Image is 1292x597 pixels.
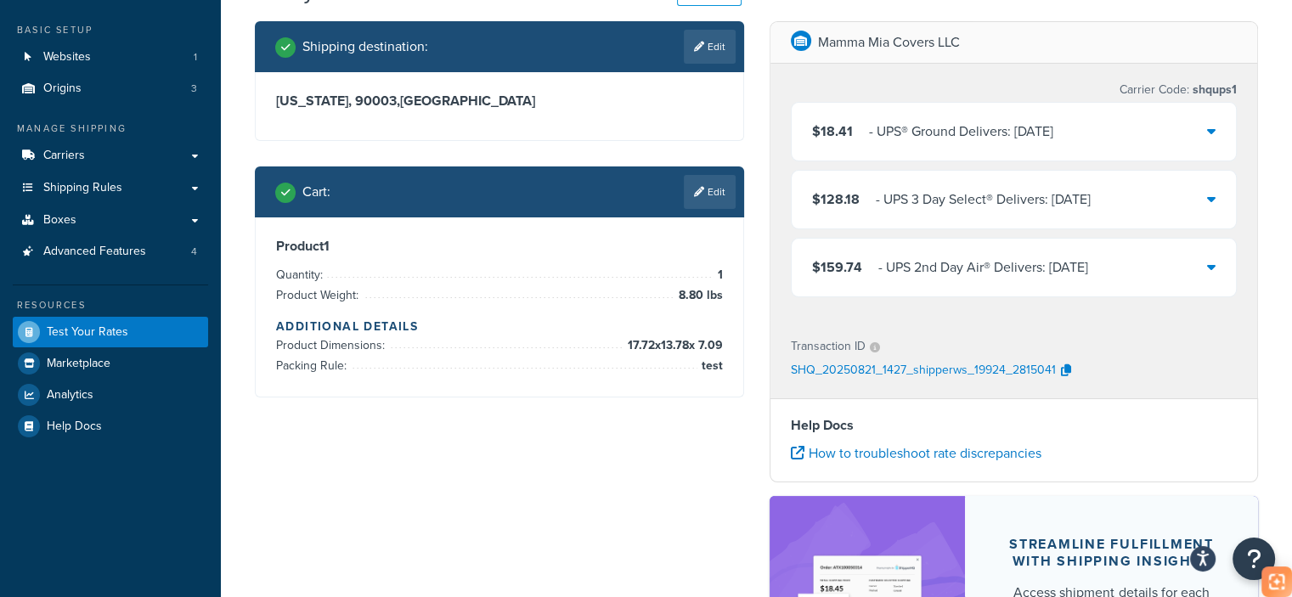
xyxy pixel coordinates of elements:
[1006,536,1217,570] div: Streamline Fulfillment with Shipping Insights
[47,388,93,403] span: Analytics
[13,236,208,268] li: Advanced Features
[876,188,1091,211] div: ‌‌‍‍ - UPS 3 Day Select® Delivers: [DATE]
[47,357,110,371] span: Marketplace
[13,172,208,204] a: Shipping Rules
[276,266,327,284] span: Quantity:
[791,335,866,358] p: Transaction ID
[13,73,208,104] a: Origins3
[276,238,723,255] h3: Product 1
[276,286,363,304] span: Product Weight:
[13,42,208,73] li: Websites
[47,325,128,340] span: Test Your Rates
[812,121,853,141] span: $18.41
[194,50,197,65] span: 1
[13,411,208,442] a: Help Docs
[191,82,197,96] span: 3
[13,23,208,37] div: Basic Setup
[13,298,208,313] div: Resources
[276,93,723,110] h3: [US_STATE], 90003 , [GEOGRAPHIC_DATA]
[302,184,330,200] h2: Cart :
[13,317,208,347] a: Test Your Rates
[1189,81,1237,99] span: shqups1
[818,31,960,54] p: Mamma Mia Covers LLC
[13,42,208,73] a: Websites1
[1233,538,1275,580] button: Open Resource Center
[43,213,76,228] span: Boxes
[276,357,351,375] span: Packing Rule:
[43,149,85,163] span: Carriers
[812,189,860,209] span: $128.18
[13,140,208,172] a: Carriers
[684,175,736,209] a: Edit
[869,120,1053,144] div: ‌‌‍‍ - UPS® Ground Delivers: [DATE]
[812,257,862,277] span: $159.74
[13,205,208,236] a: Boxes
[714,265,723,285] span: 1
[13,73,208,104] li: Origins
[43,82,82,96] span: Origins
[791,443,1041,463] a: How to troubleshoot rate discrepancies
[43,245,146,259] span: Advanced Features
[791,415,1238,436] h4: Help Docs
[13,121,208,136] div: Manage Shipping
[1120,78,1237,102] p: Carrier Code:
[302,39,428,54] h2: Shipping destination :
[623,335,723,356] span: 17.72 x 13.78 x 7.09
[13,236,208,268] a: Advanced Features4
[684,30,736,64] a: Edit
[674,285,723,306] span: 8.80 lbs
[43,181,122,195] span: Shipping Rules
[276,336,389,354] span: Product Dimensions:
[878,256,1088,279] div: ‌‌‍‍ - UPS 2nd Day Air® Delivers: [DATE]
[791,358,1056,384] p: SHQ_20250821_1427_shipperws_19924_2815041
[276,318,723,335] h4: Additional Details
[191,245,197,259] span: 4
[47,420,102,434] span: Help Docs
[43,50,91,65] span: Websites
[13,348,208,379] a: Marketplace
[697,356,723,376] span: test
[13,380,208,410] a: Analytics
